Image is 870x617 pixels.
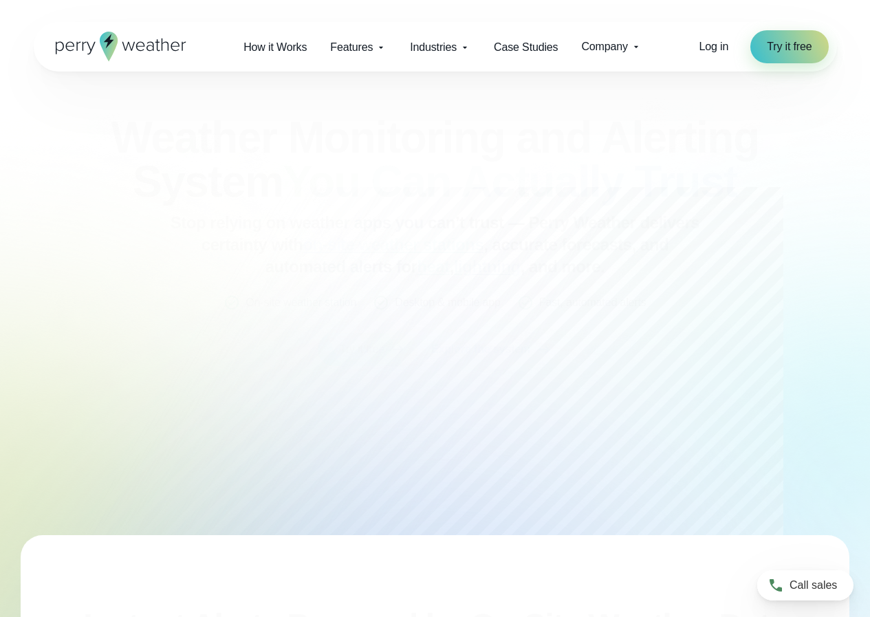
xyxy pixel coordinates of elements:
[581,39,627,55] span: Company
[232,33,318,61] a: How it Works
[790,577,837,594] span: Call sales
[410,39,457,56] span: Industries
[767,39,812,55] span: Try it free
[482,33,569,61] a: Case Studies
[494,39,558,56] span: Case Studies
[330,39,373,56] span: Features
[243,39,307,56] span: How it Works
[757,570,853,600] a: Call sales
[750,30,828,63] a: Try it free
[699,39,729,55] a: Log in
[699,41,729,52] span: Log in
